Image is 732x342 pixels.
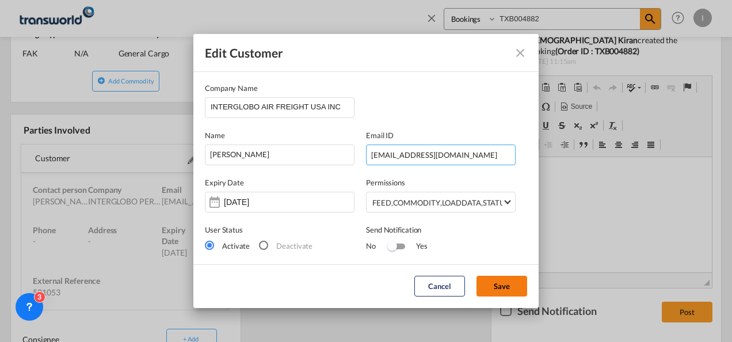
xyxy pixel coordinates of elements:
[205,239,250,252] md-radio-button: Activate
[366,131,394,140] span: Email ID
[513,46,527,60] md-icon: icon-close
[224,197,296,207] input: Select Expiry Date
[366,224,516,235] div: Send Notification
[366,192,516,212] md-select: Select Permission: FEED, COMMODITY, LOADDATA, STATUS, DOCUMENTS, CONTAINERS, TRACKING, SCHEDULE, ...
[193,34,539,307] md-dialog: Edit Customer Company ...
[205,145,354,165] input: Name
[366,240,387,252] div: No
[259,239,312,252] md-radio-button: Deactivate
[211,98,354,115] input: Company
[483,198,509,207] span: STATUS
[393,198,440,207] span: COMMODITY
[205,45,227,60] span: Edit
[205,178,244,187] span: Expiry Date
[366,178,405,187] span: Permissions
[230,45,284,60] span: Customer
[405,240,428,252] div: Yes
[205,224,354,235] div: User Status
[205,83,258,93] span: Company Name
[387,238,405,256] md-switch: Switch 1
[372,197,502,208] span: , , , , , , , ,
[509,41,532,64] button: icon-close
[414,276,465,297] button: Cancel
[476,276,527,297] button: Save
[205,131,225,140] span: Name
[366,145,516,165] input: Email
[372,198,391,207] span: FEED
[12,12,200,24] body: Editor, editor4
[442,198,481,207] span: LOADDATA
